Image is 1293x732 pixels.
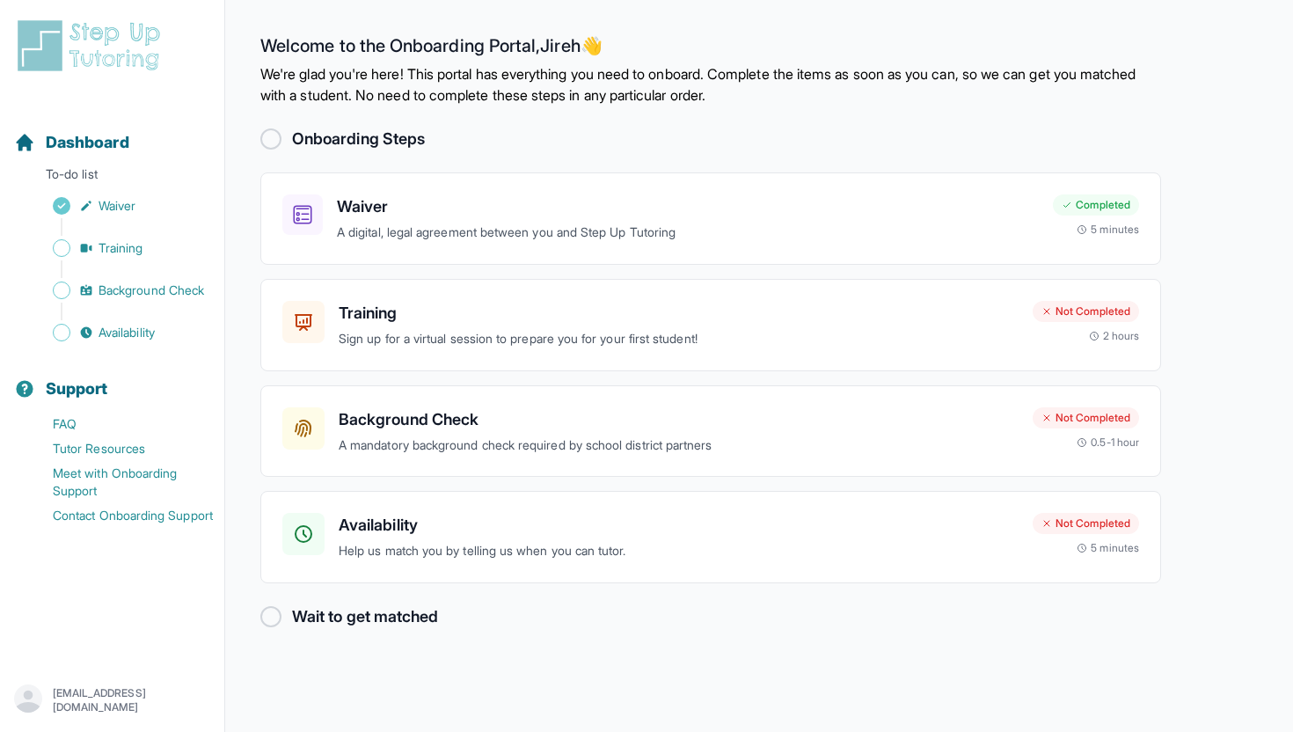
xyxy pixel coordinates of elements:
p: [EMAIL_ADDRESS][DOMAIN_NAME] [53,686,210,714]
div: 2 hours [1089,329,1140,343]
p: We're glad you're here! This portal has everything you need to onboard. Complete the items as soo... [260,63,1161,106]
button: [EMAIL_ADDRESS][DOMAIN_NAME] [14,684,210,716]
div: Completed [1053,194,1139,216]
a: Tutor Resources [14,436,224,461]
h2: Wait to get matched [292,604,438,629]
a: TrainingSign up for a virtual session to prepare you for your first student!Not Completed2 hours [260,279,1161,371]
a: FAQ [14,412,224,436]
p: A digital, legal agreement between you and Step Up Tutoring [337,223,1039,243]
img: logo [14,18,171,74]
button: Dashboard [7,102,217,162]
a: Waiver [14,194,224,218]
div: 5 minutes [1077,223,1139,237]
div: Not Completed [1033,301,1139,322]
a: Background Check [14,278,224,303]
p: A mandatory background check required by school district partners [339,436,1019,456]
div: 0.5-1 hour [1077,436,1139,450]
h2: Welcome to the Onboarding Portal, Jireh 👋 [260,35,1161,63]
a: Background CheckA mandatory background check required by school district partnersNot Completed0.5... [260,385,1161,478]
h3: Waiver [337,194,1039,219]
span: Waiver [99,197,135,215]
span: Training [99,239,143,257]
div: 5 minutes [1077,541,1139,555]
a: Training [14,236,224,260]
a: Dashboard [14,130,129,155]
h2: Onboarding Steps [292,127,425,151]
a: Meet with Onboarding Support [14,461,224,503]
span: Support [46,377,108,401]
h3: Availability [339,513,1019,538]
span: Background Check [99,282,204,299]
span: Dashboard [46,130,129,155]
button: Support [7,348,217,408]
a: AvailabilityHelp us match you by telling us when you can tutor.Not Completed5 minutes [260,491,1161,583]
p: Sign up for a virtual session to prepare you for your first student! [339,329,1019,349]
div: Not Completed [1033,513,1139,534]
span: Availability [99,324,155,341]
a: Contact Onboarding Support [14,503,224,528]
a: Availability [14,320,224,345]
p: To-do list [7,165,217,190]
div: Not Completed [1033,407,1139,428]
a: WaiverA digital, legal agreement between you and Step Up TutoringCompleted5 minutes [260,172,1161,265]
h3: Training [339,301,1019,326]
h3: Background Check [339,407,1019,432]
p: Help us match you by telling us when you can tutor. [339,541,1019,561]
